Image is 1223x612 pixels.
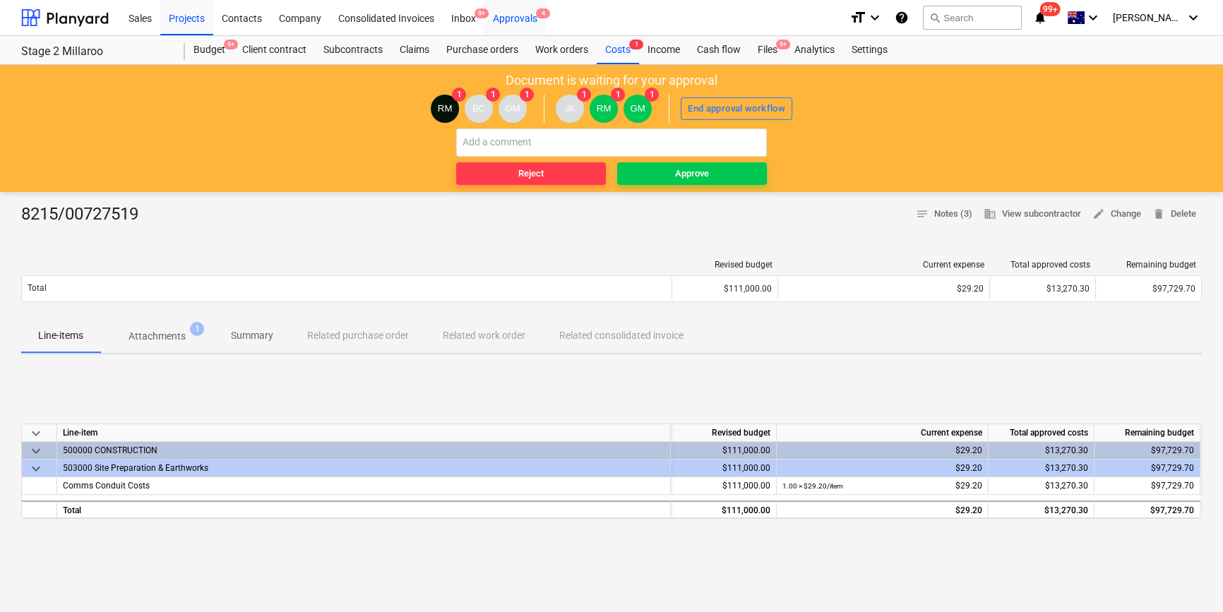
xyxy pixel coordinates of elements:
[564,103,575,114] span: JK
[597,36,639,64] a: Costs1
[671,424,777,442] div: Revised budget
[782,482,843,490] small: 1.00 × $29.20 / item
[1102,260,1196,270] div: Remaining budget
[671,477,777,495] div: $111,000.00
[475,8,489,18] span: 9+
[431,95,459,123] div: Rowan MacDonald
[989,500,1094,518] div: $13,270.30
[556,95,584,123] div: John Keane
[786,36,843,64] a: Analytics
[438,36,527,64] a: Purchase orders
[1147,203,1202,225] button: Delete
[1152,544,1223,612] iframe: Chat Widget
[1040,2,1061,16] span: 99+
[989,277,1095,300] div: $13,270.30
[671,442,777,460] div: $111,000.00
[505,103,520,114] span: GM
[452,88,466,102] span: 1
[57,424,671,442] div: Line-item
[782,460,982,477] div: $29.20
[784,284,984,294] div: $29.20
[234,36,315,64] a: Client contract
[597,103,611,114] span: RM
[1152,284,1195,294] span: $97,729.70
[590,95,618,123] div: Rowan MacDonald
[315,36,391,64] a: Subcontracts
[749,36,786,64] div: Files
[536,8,550,18] span: 4
[28,443,44,460] span: keyboard_arrow_down
[989,460,1094,477] div: $13,270.30
[678,260,772,270] div: Revised budget
[63,442,664,459] div: 500000 CONSTRUCTION
[1092,208,1105,220] span: edit
[624,95,652,123] div: Geoff Morley
[617,162,767,185] button: Approve
[1151,481,1194,491] span: $97,729.70
[843,36,896,64] a: Settings
[1087,203,1147,225] button: Change
[645,88,659,102] span: 1
[499,95,527,123] div: Geoff Morley
[63,460,664,476] div: 503000 Site Preparation & Earthworks
[782,502,982,520] div: $29.20
[1152,208,1165,220] span: delete
[63,481,150,491] span: Comms Conduit Costs
[978,203,1087,225] button: View subcontractor
[639,36,688,64] a: Income
[438,103,453,114] span: RM
[486,88,500,102] span: 1
[527,36,597,64] a: Work orders
[776,40,790,49] span: 9+
[681,97,792,120] button: End approval workflow
[1094,424,1200,442] div: Remaining budget
[231,328,273,343] p: Summary
[916,208,929,220] span: notes
[1085,9,1102,26] i: keyboard_arrow_down
[784,260,984,270] div: Current expense
[688,36,749,64] a: Cash flow
[996,260,1090,270] div: Total approved costs
[1185,9,1202,26] i: keyboard_arrow_down
[21,44,168,59] div: Stage 2 Millaroo
[391,36,438,64] div: Claims
[630,103,645,114] span: GM
[688,101,785,117] div: End approval workflow
[1033,9,1047,26] i: notifications
[916,206,972,222] span: Notes (3)
[38,328,83,343] p: Line-items
[1094,500,1200,518] div: $97,729.70
[629,40,643,49] span: 1
[1045,481,1088,491] span: $13,270.30
[866,9,883,26] i: keyboard_arrow_down
[1152,206,1196,222] span: Delete
[782,477,982,495] div: $29.20
[597,36,639,64] div: Costs
[672,277,777,300] div: $111,000.00
[465,95,493,123] div: Billy Campbell
[185,36,234,64] a: Budget9+
[895,9,909,26] i: Knowledge base
[782,442,982,460] div: $29.20
[777,424,989,442] div: Current expense
[1094,442,1200,460] div: $97,729.70
[577,88,591,102] span: 1
[520,88,534,102] span: 1
[984,206,1081,222] span: View subcontractor
[1092,206,1141,222] span: Change
[749,36,786,64] a: Files9+
[929,12,941,23] span: search
[923,6,1022,30] button: Search
[671,460,777,477] div: $111,000.00
[224,40,238,49] span: 9+
[21,203,150,226] div: 8215/00727519
[28,460,44,477] span: keyboard_arrow_down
